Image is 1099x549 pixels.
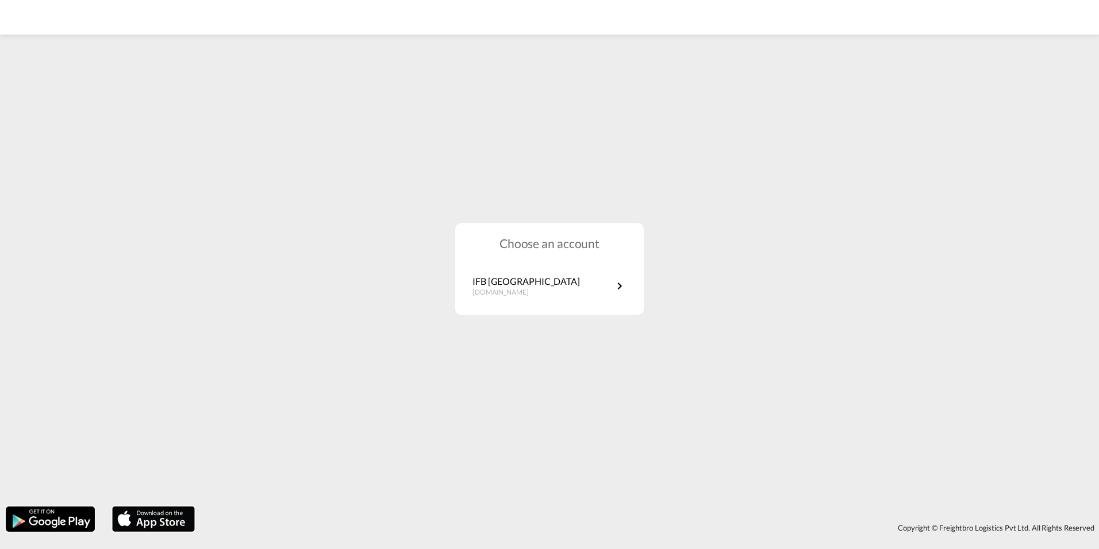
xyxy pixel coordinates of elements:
[472,275,627,298] a: IFB [GEOGRAPHIC_DATA][DOMAIN_NAME]
[472,288,580,298] p: [DOMAIN_NAME]
[5,505,96,533] img: google.png
[455,235,644,251] h1: Choose an account
[613,279,627,293] md-icon: icon-chevron-right
[201,518,1099,537] div: Copyright © Freightbro Logistics Pvt Ltd. All Rights Reserved
[111,505,196,533] img: apple.png
[472,275,580,288] p: IFB [GEOGRAPHIC_DATA]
